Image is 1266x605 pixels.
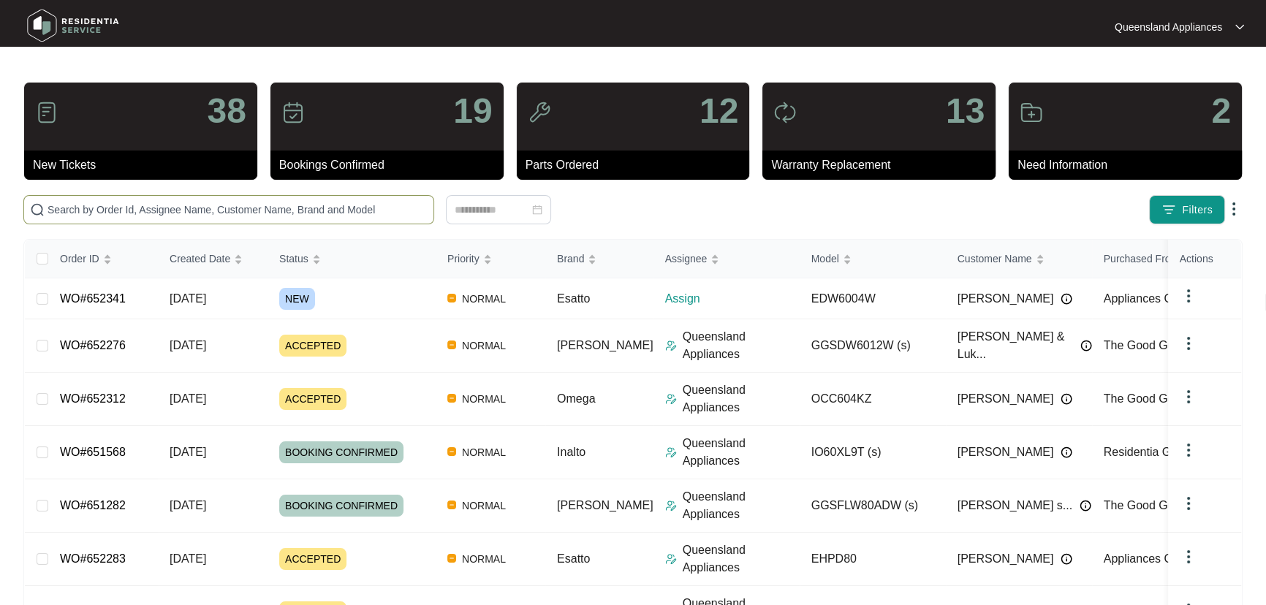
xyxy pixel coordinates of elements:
[665,500,677,511] img: Assigner Icon
[958,444,1054,461] span: [PERSON_NAME]
[279,156,504,174] p: Bookings Confirmed
[683,488,800,523] p: Queensland Appliances
[60,339,126,351] a: WO#652276
[665,393,677,405] img: Assigner Icon
[456,444,512,461] span: NORMAL
[170,339,206,351] span: [DATE]
[1061,293,1072,305] img: Info icon
[170,552,206,565] span: [DATE]
[958,550,1054,568] span: [PERSON_NAME]
[281,101,305,124] img: icon
[665,290,800,308] p: Assign
[436,240,545,278] th: Priority
[456,550,512,568] span: NORMAL
[1211,94,1231,129] p: 2
[557,499,653,511] span: [PERSON_NAME]
[946,240,1092,278] th: Customer Name
[279,441,403,463] span: BOOKING CONFIRMED
[279,288,315,310] span: NEW
[1080,340,1092,351] img: Info icon
[456,497,512,514] span: NORMAL
[683,435,800,470] p: Queensland Appliances
[170,392,206,405] span: [DATE]
[528,101,551,124] img: icon
[279,548,346,570] span: ACCEPTED
[958,497,1072,514] span: [PERSON_NAME] s...
[1182,202,1213,218] span: Filters
[60,499,126,511] a: WO#651282
[557,552,590,565] span: Esatto
[557,251,584,267] span: Brand
[1092,240,1238,278] th: Purchased From
[557,339,653,351] span: [PERSON_NAME]
[665,446,677,458] img: Assigner Icon
[279,251,308,267] span: Status
[800,240,946,278] th: Model
[60,392,126,405] a: WO#652312
[1104,292,1198,305] span: Appliances Online
[1180,548,1197,566] img: dropdown arrow
[1061,393,1072,405] img: Info icon
[60,446,126,458] a: WO#651568
[1020,101,1043,124] img: icon
[557,446,585,458] span: Inalto
[1161,202,1176,217] img: filter icon
[1080,500,1091,511] img: Info icon
[22,4,124,47] img: residentia service logo
[158,240,268,278] th: Created Date
[958,390,1054,408] span: [PERSON_NAME]
[48,202,428,218] input: Search by Order Id, Assignee Name, Customer Name, Brand and Model
[60,292,126,305] a: WO#652341
[1168,240,1241,278] th: Actions
[1180,335,1197,352] img: dropdown arrow
[683,541,800,577] p: Queensland Appliances
[35,101,58,124] img: icon
[1104,446,1195,458] span: Residentia Group
[1180,388,1197,406] img: dropdown arrow
[60,552,126,565] a: WO#652283
[1149,195,1225,224] button: filter iconFilters
[1180,287,1197,305] img: dropdown arrow
[800,426,946,479] td: IO60XL9T (s)
[1061,446,1072,458] img: Info icon
[1017,156,1242,174] p: Need Information
[946,94,985,129] p: 13
[557,292,590,305] span: Esatto
[800,373,946,426] td: OCC604KZ
[447,294,456,302] img: Vercel Logo
[447,394,456,403] img: Vercel Logo
[800,533,946,586] td: EHPD80
[1104,339,1186,351] span: The Good Guys
[958,328,1073,363] span: [PERSON_NAME] & Luk...
[1104,392,1186,405] span: The Good Guys
[800,319,946,373] td: GGSDW6012W (s)
[653,240,800,278] th: Assignee
[1115,20,1222,34] p: Queensland Appliances
[1104,251,1179,267] span: Purchased From
[958,290,1054,308] span: [PERSON_NAME]
[811,251,839,267] span: Model
[526,156,750,174] p: Parts Ordered
[170,251,230,267] span: Created Date
[170,446,206,458] span: [DATE]
[279,388,346,410] span: ACCEPTED
[1061,553,1072,565] img: Info icon
[800,479,946,533] td: GGSFLW80ADW (s)
[447,340,456,349] img: Vercel Logo
[773,101,797,124] img: icon
[958,251,1032,267] span: Customer Name
[60,251,99,267] span: Order ID
[48,240,158,278] th: Order ID
[800,278,946,319] td: EDW6004W
[665,251,708,267] span: Assignee
[447,251,480,267] span: Priority
[170,499,206,511] span: [DATE]
[279,495,403,517] span: BOOKING CONFIRMED
[456,290,512,308] span: NORMAL
[557,392,595,405] span: Omega
[456,390,512,408] span: NORMAL
[1104,552,1198,565] span: Appliances Online
[1225,200,1243,218] img: dropdown arrow
[33,156,257,174] p: New Tickets
[1180,441,1197,459] img: dropdown arrow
